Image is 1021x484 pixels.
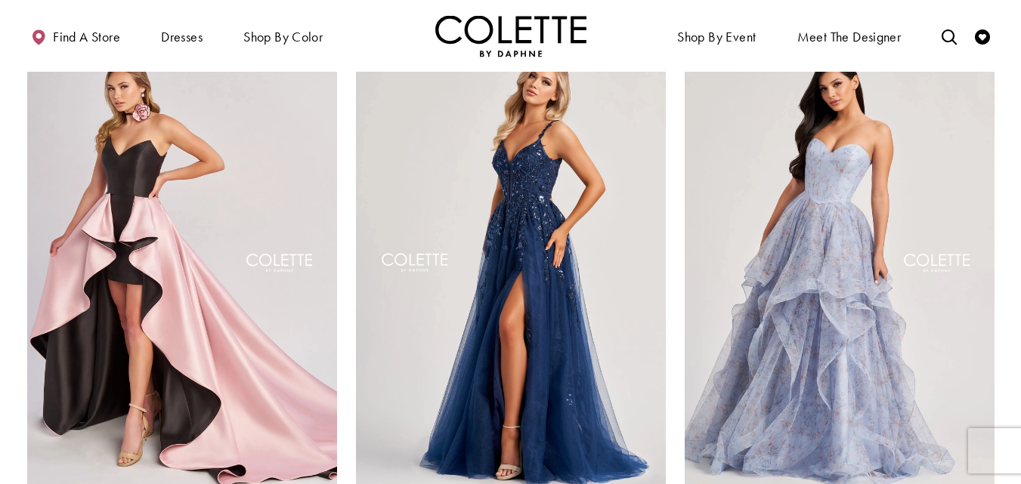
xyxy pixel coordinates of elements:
[240,15,326,57] span: Shop by color
[435,15,586,57] a: Visit Home Page
[161,29,203,45] span: Dresses
[971,15,994,57] a: Check Wishlist
[27,15,124,57] a: Find a store
[243,29,323,45] span: Shop by color
[673,15,760,57] span: Shop By Event
[797,29,902,45] span: Meet the designer
[157,15,206,57] span: Dresses
[794,15,905,57] a: Meet the designer
[938,15,961,57] a: Toggle search
[53,29,120,45] span: Find a store
[677,29,756,45] span: Shop By Event
[435,15,586,57] img: Colette by Daphne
